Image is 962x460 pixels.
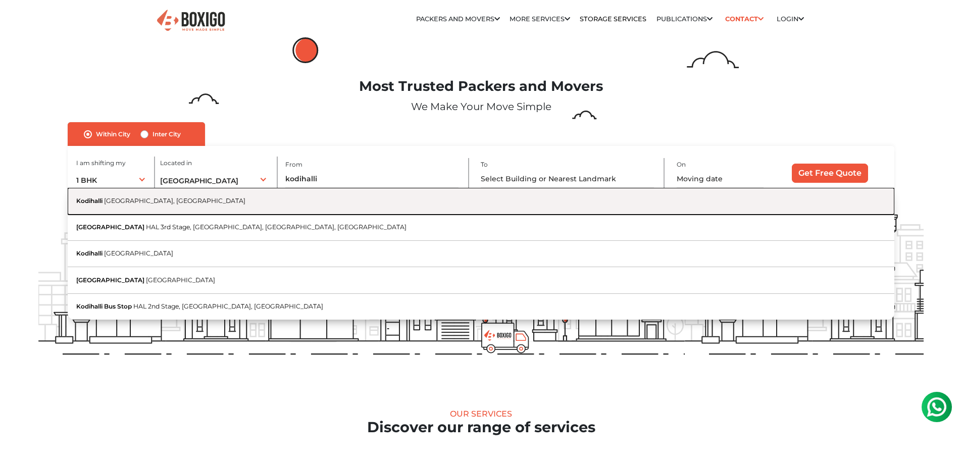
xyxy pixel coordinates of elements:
[146,223,407,231] span: HAL 3rd Stage, [GEOGRAPHIC_DATA], [GEOGRAPHIC_DATA], [GEOGRAPHIC_DATA]
[68,267,894,293] button: [GEOGRAPHIC_DATA] [GEOGRAPHIC_DATA]
[76,197,103,205] span: Kodihalli
[481,323,529,353] img: boxigo_prackers_and_movers_truck
[76,176,97,185] span: 1 BHK
[146,276,215,284] span: [GEOGRAPHIC_DATA]
[160,176,238,185] span: [GEOGRAPHIC_DATA]
[677,160,686,169] label: On
[68,215,894,241] button: [GEOGRAPHIC_DATA] HAL 3rd Stage, [GEOGRAPHIC_DATA], [GEOGRAPHIC_DATA], [GEOGRAPHIC_DATA]
[160,159,192,168] label: Located in
[792,164,868,183] input: Get Free Quote
[510,15,570,23] a: More services
[156,9,226,33] img: Boxigo
[76,223,144,231] span: [GEOGRAPHIC_DATA]
[10,10,30,30] img: whatsapp-icon.svg
[104,249,173,257] span: [GEOGRAPHIC_DATA]
[76,302,132,310] span: Kodihalli Bus Stop
[38,409,924,419] div: Our Services
[481,170,654,188] input: Select Building or Nearest Landmark
[38,419,924,436] h2: Discover our range of services
[285,160,302,169] label: From
[153,128,181,140] label: Inter City
[689,187,721,198] label: Is flexible?
[76,249,103,257] span: Kodihalli
[133,302,323,310] span: HAL 2nd Stage, [GEOGRAPHIC_DATA], [GEOGRAPHIC_DATA]
[68,241,894,267] button: Kodihalli [GEOGRAPHIC_DATA]
[96,128,130,140] label: Within City
[416,15,500,23] a: Packers and Movers
[481,160,488,169] label: To
[722,11,767,27] a: Contact
[76,159,126,168] label: I am shifting my
[104,197,245,205] span: [GEOGRAPHIC_DATA], [GEOGRAPHIC_DATA]
[38,78,924,95] h1: Most Trusted Packers and Movers
[777,15,804,23] a: Login
[76,276,144,284] span: [GEOGRAPHIC_DATA]
[677,170,764,188] input: Moving date
[656,15,713,23] a: Publications
[580,15,646,23] a: Storage Services
[68,294,894,320] button: Kodihalli Bus Stop HAL 2nd Stage, [GEOGRAPHIC_DATA], [GEOGRAPHIC_DATA]
[285,170,459,188] input: Select Building or Nearest Landmark
[38,99,924,114] p: We Make Your Move Simple
[68,188,894,214] button: Kodihalli [GEOGRAPHIC_DATA], [GEOGRAPHIC_DATA]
